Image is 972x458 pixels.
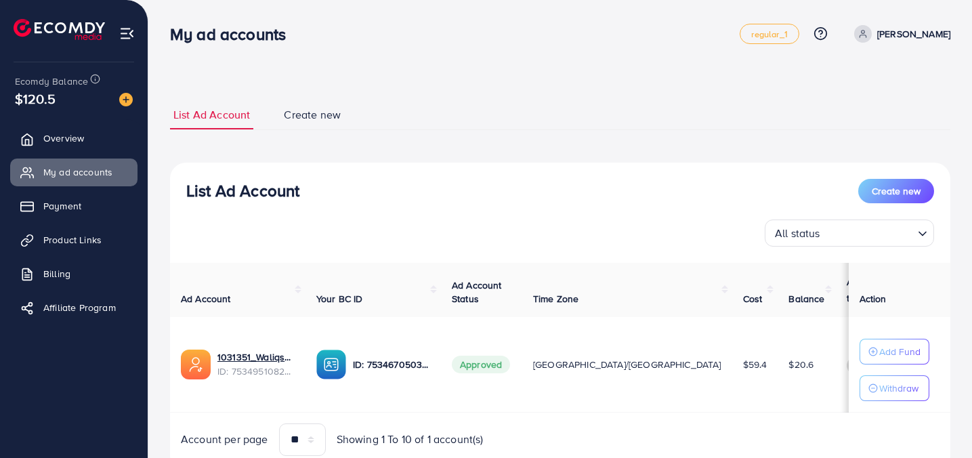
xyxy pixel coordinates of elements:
[10,159,138,186] a: My ad accounts
[10,125,138,152] a: Overview
[217,365,295,378] span: ID: 7534951082057973768
[860,292,887,306] span: Action
[879,343,921,360] p: Add Fund
[186,181,299,201] h3: List Ad Account
[43,165,112,179] span: My ad accounts
[316,350,346,379] img: ic-ba-acc.ded83a64.svg
[14,19,105,40] img: logo
[788,292,824,306] span: Balance
[170,24,297,44] h3: My ad accounts
[181,292,231,306] span: Ad Account
[15,75,88,88] span: Ecomdy Balance
[10,192,138,220] a: Payment
[452,278,502,306] span: Ad Account Status
[10,260,138,287] a: Billing
[217,350,295,378] div: <span class='underline'>1031351_Waliqsa Ad account_1754367621472</span></br>7534951082057973768
[284,107,341,123] span: Create new
[43,267,70,280] span: Billing
[872,184,921,198] span: Create new
[824,221,912,243] input: Search for option
[217,350,295,364] a: 1031351_Waliqsa Ad account_1754367621472
[860,375,929,401] button: Withdraw
[173,107,250,123] span: List Ad Account
[10,294,138,321] a: Affiliate Program
[743,292,763,306] span: Cost
[914,397,962,448] iframe: Chat
[10,226,138,253] a: Product Links
[849,25,950,43] a: [PERSON_NAME]
[788,358,813,371] span: $20.6
[858,179,934,203] button: Create new
[43,301,116,314] span: Affiliate Program
[43,131,84,145] span: Overview
[15,89,56,108] span: $120.5
[452,356,510,373] span: Approved
[353,356,430,373] p: ID: 7534670503429259280
[337,432,484,447] span: Showing 1 To 10 of 1 account(s)
[119,26,135,41] img: menu
[879,380,918,396] p: Withdraw
[533,292,578,306] span: Time Zone
[765,220,934,247] div: Search for option
[43,199,81,213] span: Payment
[533,358,721,371] span: [GEOGRAPHIC_DATA]/[GEOGRAPHIC_DATA]
[751,30,787,39] span: regular_1
[43,233,102,247] span: Product Links
[877,26,950,42] p: [PERSON_NAME]
[316,292,363,306] span: Your BC ID
[181,350,211,379] img: ic-ads-acc.e4c84228.svg
[860,339,929,365] button: Add Fund
[772,224,823,243] span: All status
[181,432,268,447] span: Account per page
[119,93,133,106] img: image
[740,24,799,44] a: regular_1
[743,358,767,371] span: $59.4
